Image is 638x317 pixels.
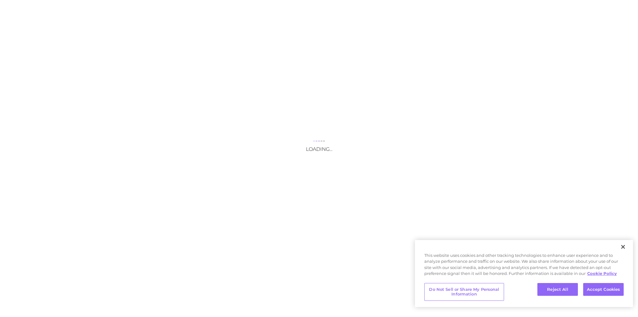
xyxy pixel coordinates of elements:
a: More information about your privacy, opens in a new tab [587,271,617,276]
button: Reject All [537,283,578,296]
button: Do Not Sell or Share My Personal Information, Opens the preference center dialog [424,283,504,301]
div: Cookie banner [415,240,633,307]
button: Accept Cookies [583,283,624,296]
div: Privacy [415,240,633,307]
button: Close [616,240,630,254]
div: This website uses cookies and other tracking technologies to enhance user experience and to analy... [415,252,633,280]
h3: Loading... [257,146,381,152]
